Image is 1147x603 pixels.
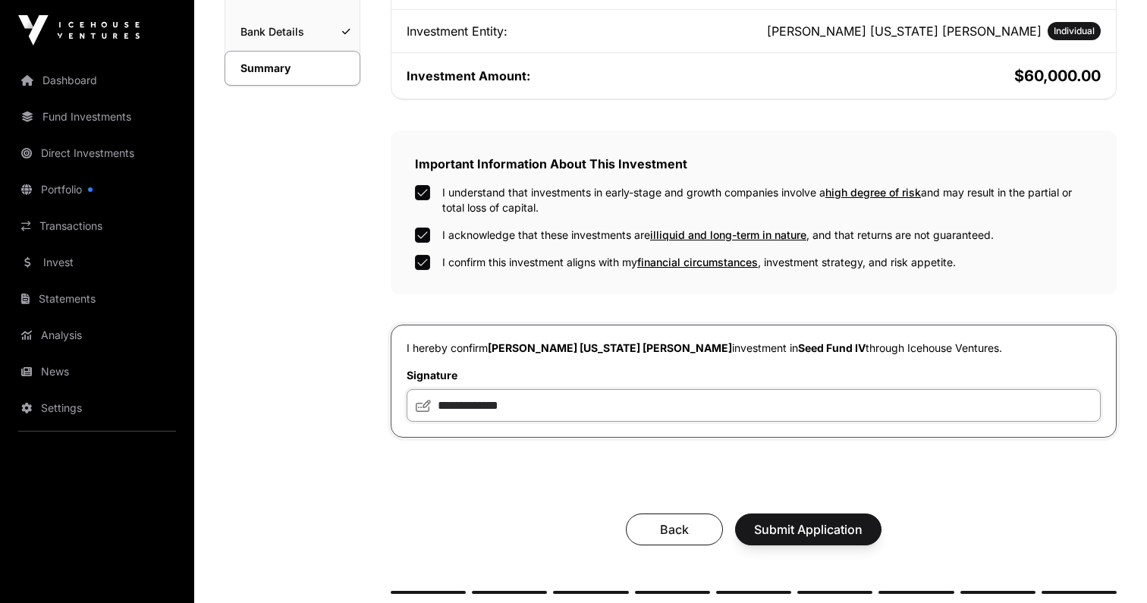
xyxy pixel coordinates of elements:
h2: $60,000.00 [757,65,1101,86]
label: I understand that investments in early-stage and growth companies involve a and may result in the... [442,185,1092,215]
span: illiquid and long-term in nature [650,228,806,241]
a: Statements [12,282,182,316]
span: Back [645,520,704,539]
button: Submit Application [735,513,881,545]
p: I hereby confirm investment in through Icehouse Ventures. [407,341,1101,356]
span: Submit Application [754,520,863,539]
label: I acknowledge that these investments are , and that returns are not guaranteed. [442,228,994,243]
a: Summary [225,51,360,86]
label: I confirm this investment aligns with my , investment strategy, and risk appetite. [442,255,956,270]
a: Transactions [12,209,182,243]
a: Fund Investments [12,100,182,133]
span: high degree of risk [825,186,921,199]
button: Back [626,513,723,545]
a: Dashboard [12,64,182,97]
a: Settings [12,391,182,425]
span: [PERSON_NAME] [US_STATE] [PERSON_NAME] [488,341,732,354]
a: Bank Details [225,15,360,49]
a: Analysis [12,319,182,352]
img: Icehouse Ventures Logo [18,15,140,46]
a: Invest [12,246,182,279]
span: Individual [1054,25,1095,37]
a: Direct Investments [12,137,182,170]
span: financial circumstances [637,256,758,269]
span: Seed Fund IV [798,341,866,354]
h2: Important Information About This Investment [415,155,1092,173]
h2: [PERSON_NAME] [US_STATE] [PERSON_NAME] [767,22,1042,40]
a: News [12,355,182,388]
a: Portfolio [12,173,182,206]
span: Investment Amount: [407,68,530,83]
iframe: Chat Widget [1071,530,1147,603]
div: Investment Entity: [407,22,751,40]
label: Signature [407,368,1101,383]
